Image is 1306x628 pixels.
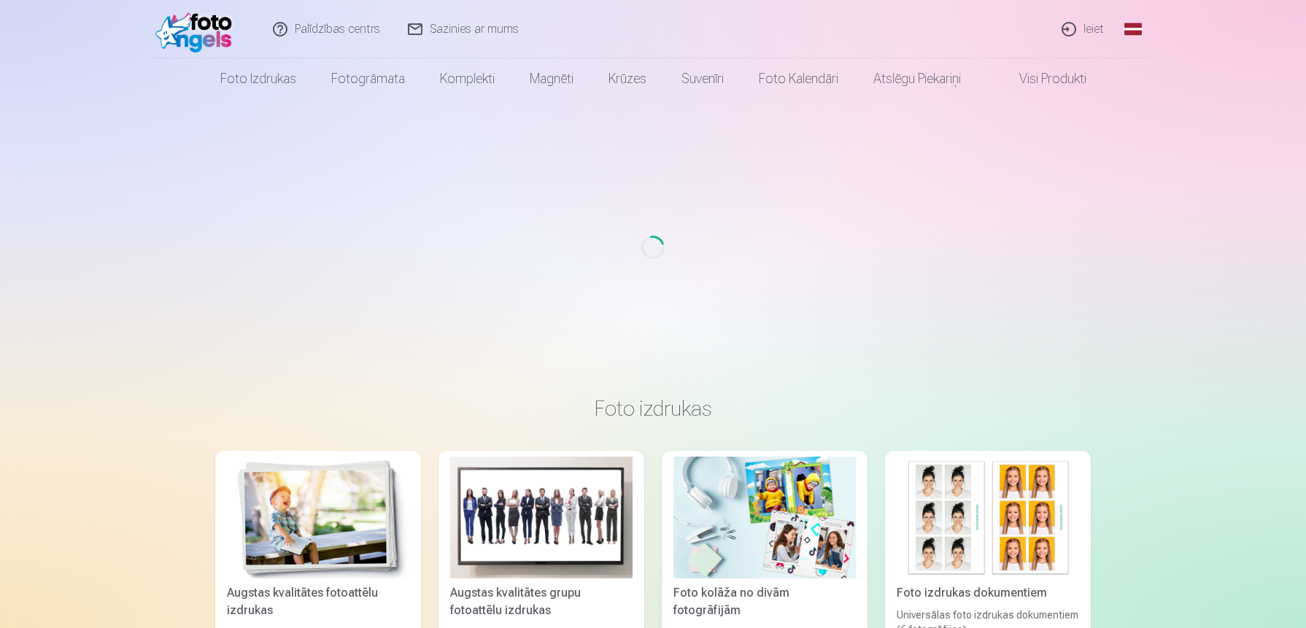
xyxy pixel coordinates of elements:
a: Fotogrāmata [314,58,422,99]
img: /fa1 [155,6,239,53]
a: Visi produkti [978,58,1104,99]
a: Krūzes [591,58,664,99]
a: Foto kalendāri [741,58,856,99]
a: Atslēgu piekariņi [856,58,978,99]
div: Foto izdrukas dokumentiem [891,584,1085,602]
img: Foto izdrukas dokumentiem [897,457,1079,578]
img: Augstas kvalitātes grupu fotoattēlu izdrukas [450,457,633,578]
img: Augstas kvalitātes fotoattēlu izdrukas [227,457,409,578]
img: Foto kolāža no divām fotogrāfijām [673,457,856,578]
div: Augstas kvalitātes grupu fotoattēlu izdrukas [444,584,638,619]
div: Foto kolāža no divām fotogrāfijām [668,584,862,619]
h3: Foto izdrukas [227,395,1079,422]
a: Magnēti [512,58,591,99]
div: Augstas kvalitātes fotoattēlu izdrukas [221,584,415,619]
a: Suvenīri [664,58,741,99]
a: Foto izdrukas [203,58,314,99]
a: Komplekti [422,58,512,99]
